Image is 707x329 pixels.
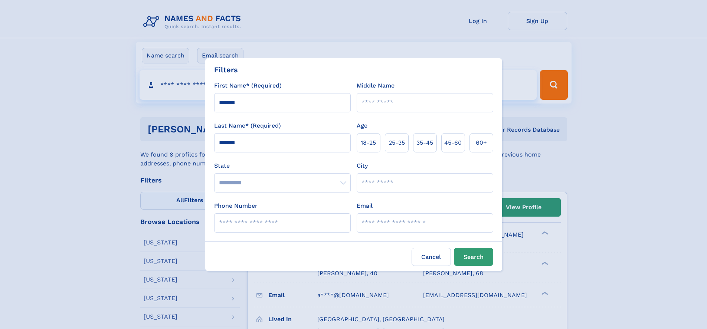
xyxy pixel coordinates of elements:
[214,121,281,130] label: Last Name* (Required)
[476,138,487,147] span: 60+
[416,138,433,147] span: 35‑45
[357,161,368,170] label: City
[454,248,493,266] button: Search
[389,138,405,147] span: 25‑35
[412,248,451,266] label: Cancel
[214,161,351,170] label: State
[444,138,462,147] span: 45‑60
[357,121,367,130] label: Age
[357,81,395,90] label: Middle Name
[361,138,376,147] span: 18‑25
[357,201,373,210] label: Email
[214,64,238,75] div: Filters
[214,201,258,210] label: Phone Number
[214,81,282,90] label: First Name* (Required)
